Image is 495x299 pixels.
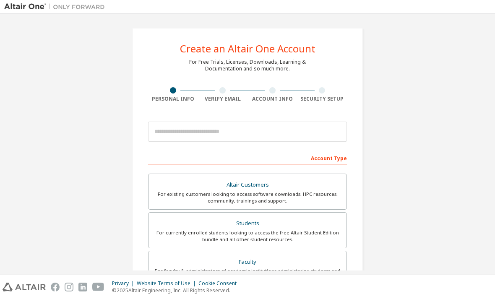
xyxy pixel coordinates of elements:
div: For currently enrolled students looking to access the free Altair Student Edition bundle and all ... [154,229,341,243]
div: For existing customers looking to access software downloads, HPC resources, community, trainings ... [154,191,341,204]
div: Privacy [112,280,137,287]
img: instagram.svg [65,283,73,291]
div: Faculty [154,256,341,268]
div: Account Info [247,96,297,102]
div: For Free Trials, Licenses, Downloads, Learning & Documentation and so much more. [189,59,306,72]
div: Cookie Consent [198,280,242,287]
div: Security Setup [297,96,347,102]
p: © 2025 Altair Engineering, Inc. All Rights Reserved. [112,287,242,294]
div: For faculty & administrators of academic institutions administering students and accessing softwa... [154,268,341,281]
div: Website Terms of Use [137,280,198,287]
img: altair_logo.svg [3,283,46,291]
div: Students [154,218,341,229]
div: Create an Altair One Account [180,44,315,54]
div: Account Type [148,151,347,164]
img: youtube.svg [92,283,104,291]
img: Altair One [4,3,109,11]
div: Verify Email [198,96,248,102]
div: Altair Customers [154,179,341,191]
img: linkedin.svg [78,283,87,291]
div: Personal Info [148,96,198,102]
img: facebook.svg [51,283,60,291]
